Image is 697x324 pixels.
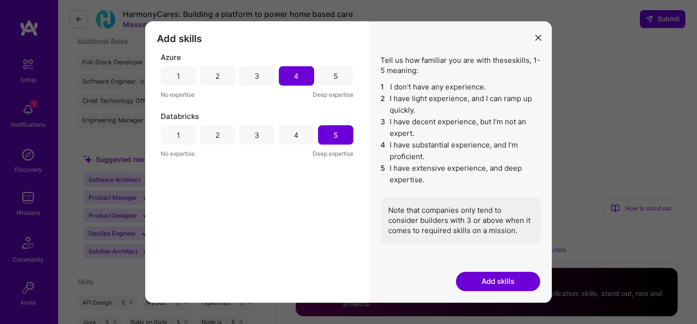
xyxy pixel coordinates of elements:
li: I have decent experience, but I'm not an expert. [380,116,540,139]
i: icon Close [535,35,541,41]
li: I don't have any experience. [380,81,540,93]
div: 1 [177,130,180,140]
div: 4 [294,130,299,140]
li: I have extensive experience, and deep expertise. [380,162,540,186]
span: Deep expertise [313,148,353,159]
div: 3 [255,71,259,81]
div: 5 [333,130,338,140]
div: 4 [294,71,299,81]
span: No expertise [161,89,195,100]
li: I have substantial experience, and I’m proficient. [380,139,540,162]
span: Azure [161,52,181,62]
div: Tell us how familiar you are with these skills , 1-5 meaning: [380,55,540,243]
span: 3 [380,116,386,139]
div: modal [145,21,552,303]
span: 2 [380,93,386,116]
span: No expertise [161,148,195,159]
li: I have light experience, and I can ramp up quickly. [380,93,540,116]
span: 5 [380,162,386,186]
div: 2 [215,71,220,81]
button: Add skills [456,272,540,291]
div: 5 [333,71,338,81]
span: 4 [380,139,386,162]
div: 1 [177,71,180,81]
span: Databricks [161,111,199,121]
h3: Add skills [157,33,357,44]
span: Deep expertise [313,89,353,100]
span: 1 [380,81,386,93]
div: 3 [255,130,259,140]
div: 2 [215,130,220,140]
div: Note that companies only tend to consider builders with 3 or above when it comes to required skil... [380,197,540,243]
